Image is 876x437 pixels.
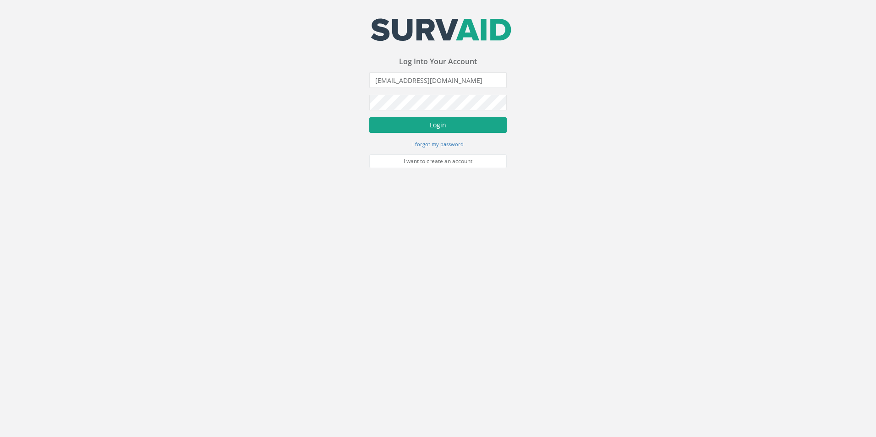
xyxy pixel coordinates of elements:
h3: Log Into Your Account [369,58,507,66]
a: I want to create an account [369,154,507,168]
a: I forgot my password [412,140,464,148]
button: Login [369,117,507,133]
small: I forgot my password [412,141,464,147]
input: Email [369,72,507,88]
